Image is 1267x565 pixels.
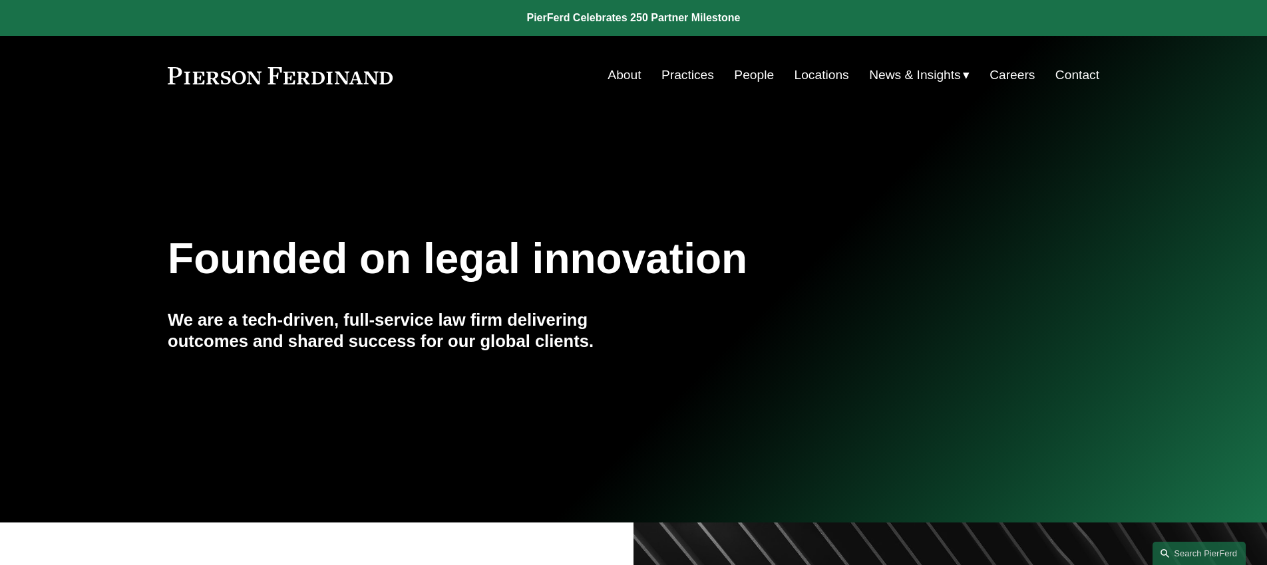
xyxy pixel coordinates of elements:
[1055,62,1099,88] a: Contact
[869,62,970,88] a: folder dropdown
[168,309,633,352] h4: We are a tech-driven, full-service law firm delivering outcomes and shared success for our global...
[608,62,641,88] a: About
[795,62,849,88] a: Locations
[869,64,961,87] span: News & Insights
[168,235,944,283] h1: Founded on legal innovation
[1153,542,1246,565] a: Search this site
[990,62,1035,88] a: Careers
[661,62,714,88] a: Practices
[734,62,774,88] a: People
